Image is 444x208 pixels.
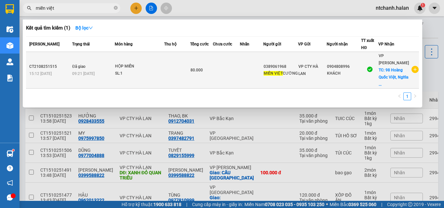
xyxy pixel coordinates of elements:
[264,63,298,70] div: 0389061968
[396,92,403,100] li: Previous Page
[7,180,13,186] span: notification
[36,5,112,12] input: Tìm tên, số ĐT hoặc mã đơn
[115,42,133,46] span: Món hàng
[379,68,408,87] span: TC: 98 Hoàng Quốc Việt, Nghĩa ...
[411,92,419,100] li: Next Page
[327,70,361,77] div: KHÁCH
[190,68,203,72] span: 80.000
[75,25,93,31] strong: Bộ lọc
[6,4,14,14] img: logo-vxr
[115,63,164,70] div: HỘP MIẾN
[263,42,281,46] span: Người gửi
[12,149,14,151] sup: 1
[164,42,176,46] span: Thu hộ
[72,71,95,76] span: 09:21 [DATE]
[327,63,361,70] div: 0904808996
[70,23,98,33] button: Bộ lọcdown
[264,70,298,77] div: CƯỜNG
[29,71,52,76] span: 15:12 [DATE]
[7,150,13,157] img: warehouse-icon
[411,66,419,73] span: plus-circle
[213,42,232,46] span: Chưa cước
[114,5,118,11] span: close-circle
[7,75,13,81] img: solution-icon
[88,26,93,30] span: down
[361,38,374,50] span: TT xuất HĐ
[7,26,13,33] img: warehouse-icon
[7,58,13,65] img: warehouse-icon
[327,42,348,46] span: Người nhận
[7,165,13,171] span: question-circle
[72,64,85,69] span: Đã giao
[27,6,32,10] span: search
[378,42,394,46] span: VP Nhận
[114,6,118,10] span: close-circle
[298,42,310,46] span: VP Gửi
[7,42,13,49] img: warehouse-icon
[379,54,409,65] span: VP [PERSON_NAME]
[26,25,70,31] h3: Kết quả tìm kiếm ( 1 )
[413,94,417,98] span: right
[29,42,59,46] span: [PERSON_NAME]
[396,92,403,100] button: left
[264,71,283,76] span: MIẾN VIỆT
[72,42,90,46] span: Trạng thái
[398,94,401,98] span: left
[7,194,13,201] span: message
[240,42,249,46] span: Nhãn
[190,42,209,46] span: Tổng cước
[411,92,419,100] button: right
[404,93,411,100] a: 1
[298,64,318,76] span: VP CTY HÀ LAN
[29,63,70,70] div: CT2108251515
[115,70,164,77] div: SL: 1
